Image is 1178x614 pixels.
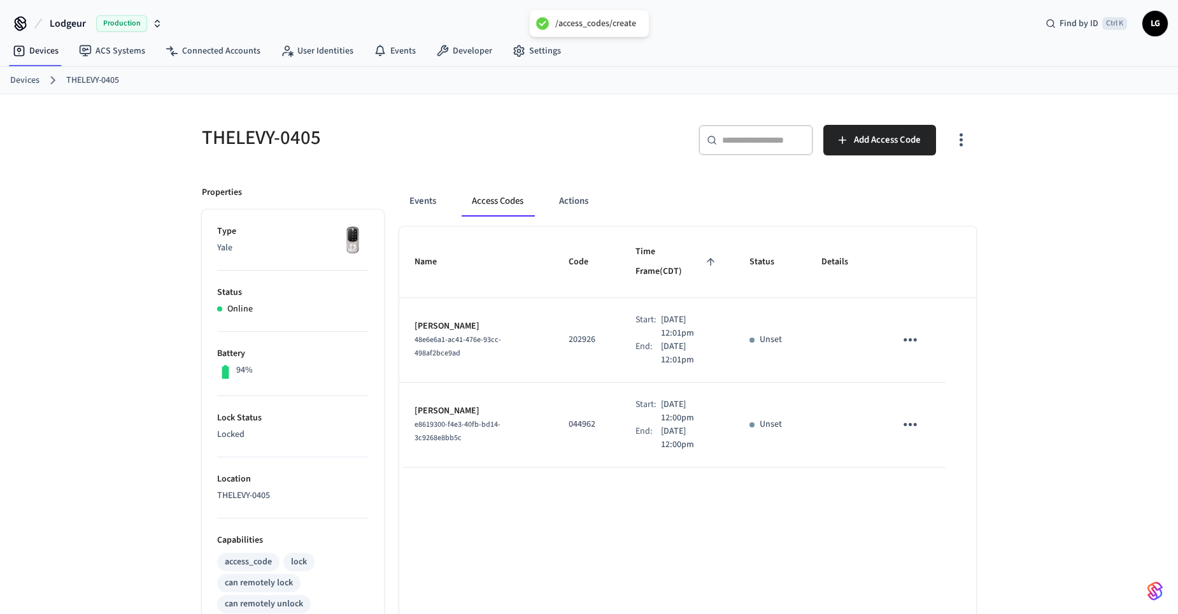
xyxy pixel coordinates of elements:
[236,364,253,377] p: 94%
[155,39,271,62] a: Connected Accounts
[462,186,534,217] button: Access Codes
[635,398,661,425] div: Start:
[415,252,453,272] span: Name
[217,534,369,547] p: Capabilities
[217,347,369,361] p: Battery
[271,39,364,62] a: User Identities
[399,186,446,217] button: Events
[661,425,718,452] p: [DATE] 12:00pm
[555,18,636,29] div: /access_codes/create
[854,132,921,148] span: Add Access Code
[225,597,303,611] div: can remotely unlock
[217,428,369,441] p: Locked
[749,252,791,272] span: Status
[635,242,719,282] span: Time Frame(CDT)
[217,411,369,425] p: Lock Status
[821,252,865,272] span: Details
[66,74,119,87] a: THELEVY-0405
[569,252,605,272] span: Code
[1144,12,1167,35] span: LG
[569,418,605,431] p: 044962
[202,186,242,199] p: Properties
[399,186,976,217] div: ant example
[225,555,272,569] div: access_code
[426,39,502,62] a: Developer
[415,320,538,333] p: [PERSON_NAME]
[635,340,661,367] div: End:
[635,425,661,452] div: End:
[50,16,86,31] span: Lodgeur
[227,303,253,316] p: Online
[1142,11,1168,36] button: LG
[415,334,501,359] span: 48e6e6a1-ac41-476e-93cc-498af2bce9ad
[661,313,718,340] p: [DATE] 12:01pm
[69,39,155,62] a: ACS Systems
[635,313,661,340] div: Start:
[364,39,426,62] a: Events
[415,419,500,443] span: e8619300-f4e3-40fb-bd14-3c9268e8bb5c
[1035,12,1137,35] div: Find by IDCtrl K
[760,418,782,431] p: Unset
[217,489,369,503] p: THELEVY-0405
[202,125,581,151] h5: THELEVY-0405
[10,74,39,87] a: Devices
[823,125,936,155] button: Add Access Code
[3,39,69,62] a: Devices
[1102,17,1127,30] span: Ctrl K
[569,333,605,346] p: 202926
[661,340,718,367] p: [DATE] 12:01pm
[217,473,369,486] p: Location
[217,225,369,238] p: Type
[760,333,782,346] p: Unset
[96,15,147,32] span: Production
[291,555,307,569] div: lock
[217,286,369,299] p: Status
[1060,17,1098,30] span: Find by ID
[399,227,976,468] table: sticky table
[217,241,369,255] p: Yale
[225,576,293,590] div: can remotely lock
[502,39,571,62] a: Settings
[415,404,538,418] p: [PERSON_NAME]
[661,398,718,425] p: [DATE] 12:00pm
[337,225,369,257] img: Yale Assure Touchscreen Wifi Smart Lock, Satin Nickel, Front
[549,186,599,217] button: Actions
[1147,581,1163,601] img: SeamLogoGradient.69752ec5.svg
